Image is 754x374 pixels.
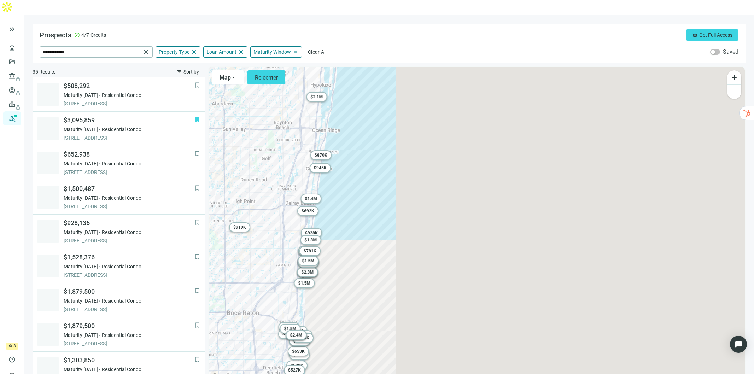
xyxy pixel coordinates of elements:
[64,332,98,339] span: Maturity: [DATE]
[305,230,318,235] span: $ 928K
[13,343,16,350] span: 3
[8,356,16,363] span: help
[301,270,314,275] span: $ 2.3M
[278,329,299,339] gmp-advanced-marker: $774K
[81,31,89,39] span: 4/7
[64,356,194,364] span: $1,303,850
[305,46,330,58] button: Clear All
[292,333,314,343] gmp-advanced-marker: $929K
[292,349,305,354] span: $ 653K
[310,163,331,173] gmp-advanced-marker: $945K
[229,222,250,232] gmp-advanced-marker: $919K
[64,271,194,279] span: [STREET_ADDRESS]
[299,246,321,256] gmp-advanced-marker: $781K
[300,194,321,204] gmp-advanced-marker: $1.4M
[284,326,296,331] span: $ 1.5M
[194,185,201,192] span: bookmark
[33,283,205,317] a: bookmark$1,879,500Maturity:[DATE]Residential Condo[STREET_ADDRESS]
[699,32,732,38] span: Get Full Access
[730,336,747,353] div: Open Intercom Messenger
[64,263,98,270] span: Maturity: [DATE]
[64,219,194,227] span: $928,136
[286,361,308,370] gmp-advanced-marker: $508K
[102,92,141,99] span: Residential Condo
[40,31,71,39] span: Prospects
[33,249,205,283] a: bookmark$1,528,376Maturity:[DATE]Residential Condo[STREET_ADDRESS]
[305,196,317,201] span: $ 1.4M
[291,363,303,368] span: $ 508K
[302,258,314,263] span: $ 1.5M
[233,225,246,230] span: $ 919K
[220,74,231,81] span: Map
[102,229,141,236] span: Residential Condo
[300,235,321,245] gmp-advanced-marker: $1.3M
[194,287,201,294] button: bookmark
[194,150,201,157] button: bookmark
[288,346,309,356] gmp-advanced-marker: $653K
[8,25,16,34] span: keyboard_double_arrow_right
[253,49,291,55] span: Maturity Window
[64,92,98,99] span: Maturity: [DATE]
[297,206,318,216] gmp-advanced-marker: $692K
[306,92,327,102] gmp-advanced-marker: $2.1M
[33,317,205,352] a: bookmark$1,879,500Maturity:[DATE]Residential Condo[STREET_ADDRESS]
[194,219,201,226] button: bookmark
[90,31,106,39] span: Credits
[291,330,312,340] gmp-advanced-marker: $899K
[304,249,316,253] span: $ 781K
[692,32,698,38] span: crown
[102,263,141,270] span: Residential Condo
[288,368,301,373] span: $ 527K
[33,68,55,75] span: 35 Results
[289,350,310,360] gmp-advanced-marker: $3.1M
[64,100,194,107] span: [STREET_ADDRESS]
[194,356,201,363] button: bookmark
[292,49,299,55] span: close
[33,180,205,215] a: bookmark$1,500,487Maturity:[DATE]Residential Condo[STREET_ADDRESS]
[298,256,318,266] gmp-advanced-marker: $1.5M
[159,49,189,55] span: Property Type
[191,49,197,55] span: close
[74,32,80,38] span: check_circle
[290,333,302,338] span: $ 2.4M
[33,77,205,112] a: bookmark$508,292Maturity:[DATE]Residential Condo[STREET_ADDRESS]
[247,70,285,84] button: Re-center
[238,49,244,55] span: close
[64,126,98,133] span: Maturity: [DATE]
[286,326,307,336] gmp-advanced-marker: $1.2M
[183,69,199,75] span: Sort by
[314,165,327,170] span: $ 945K
[282,332,295,337] span: $ 774K
[64,185,194,193] span: $1,500,487
[304,238,317,242] span: $ 1.3M
[102,332,141,339] span: Residential Condo
[102,126,141,133] span: Residential Condo
[64,229,98,236] span: Maturity: [DATE]
[64,134,194,141] span: [STREET_ADDRESS]
[231,75,236,80] span: arrow_drop_down
[730,73,738,82] span: add
[302,209,314,214] span: $ 692K
[64,297,98,304] span: Maturity: [DATE]
[255,74,278,81] span: Re-center
[730,88,738,96] span: remove
[310,94,323,99] span: $ 2.1M
[194,116,201,123] button: bookmark
[194,82,201,89] span: bookmark
[212,70,244,84] button: Maparrow_drop_down
[294,278,315,288] gmp-advanced-marker: $1.5M
[723,48,738,55] label: Saved
[298,281,310,286] span: $ 1.5M
[33,112,205,146] a: bookmark$3,095,859Maturity:[DATE]Residential Condo[STREET_ADDRESS]
[686,29,738,41] button: crownGet Full Access
[280,324,300,334] gmp-advanced-marker: $1.5M
[206,49,236,55] span: Loan Amount
[308,49,327,55] span: Clear All
[298,246,319,256] gmp-advanced-marker: $1.9M
[286,330,306,340] gmp-advanced-marker: $2.4M
[194,253,201,260] button: bookmark
[278,322,299,332] gmp-advanced-marker: $1.5M
[64,194,98,201] span: Maturity: [DATE]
